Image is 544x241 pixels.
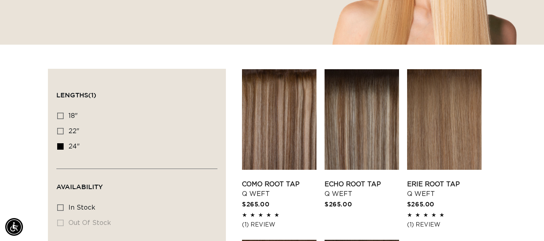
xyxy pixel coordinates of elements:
span: (1) [88,91,96,99]
span: Availability [56,183,103,190]
summary: Availability (0 selected) [56,169,217,198]
iframe: Chat Widget [504,202,544,241]
span: 18" [68,113,78,119]
span: Lengths [56,91,96,99]
summary: Lengths (1 selected) [56,77,217,106]
a: Erie Root Tap Q Weft [407,179,482,199]
div: Accessibility Menu [5,218,23,236]
a: Como Root Tap Q Weft [242,179,316,199]
a: Echo Root Tap Q Weft [325,179,399,199]
span: 24" [68,143,80,150]
span: 22" [68,128,79,134]
span: In stock [68,204,95,211]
